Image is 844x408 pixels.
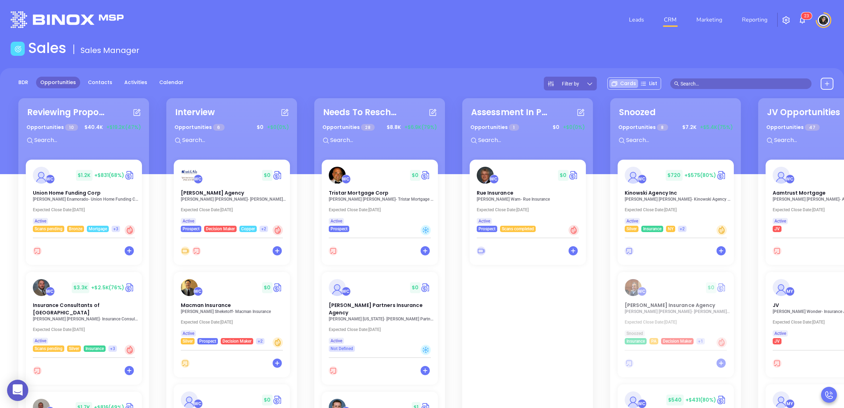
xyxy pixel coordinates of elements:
a: profileWalter Contreras$0Circle dollarMacman Insurance[PERSON_NAME] Sheketoff- Macman InsuranceEx... [174,272,290,344]
span: Active [183,217,194,225]
span: $ 7.2K [680,122,698,133]
span: +$5.4K (75%) [700,124,733,131]
span: Prospect [479,225,495,233]
div: JV Opportunities [767,106,840,119]
span: Scans pending [35,225,63,233]
div: Walter Contreras [341,175,351,184]
p: Frank Milo - Frank G. Milo Agency [181,197,287,202]
p: Opportunities [174,121,225,134]
span: Not Defined [331,345,353,353]
span: Decision Maker [222,337,251,345]
span: Silver [69,345,79,353]
a: profileWalter Contreras$0Circle dollar[PERSON_NAME] Insurance Agency[PERSON_NAME] [PERSON_NAME]- ... [618,272,734,344]
h1: Sales [28,40,66,57]
span: Scans completed [502,225,534,233]
div: Hot [569,225,579,235]
img: Quote [273,170,283,181]
span: Macman Insurance [181,302,231,309]
img: iconNotification [798,16,807,24]
div: Interview [175,106,215,119]
span: Copper [241,225,255,233]
p: Expected Close Date: [DATE] [625,320,731,325]
input: Search... [477,136,583,145]
span: Tristar Mortgage Corp [329,189,389,196]
a: profileWalter Contreras$0Circle dollar[PERSON_NAME] Agency[PERSON_NAME] [PERSON_NAME]- [PERSON_NA... [174,160,290,232]
span: Prospect [199,337,216,345]
span: +$6.9K (79%) [404,124,437,131]
div: Warm [273,337,283,348]
span: 10 [65,124,78,131]
img: Macman Insurance [181,279,198,296]
p: John Warn - Rue Insurance [477,197,583,202]
span: Kinowski Agency Inc [625,189,677,196]
div: Walter Contreras [194,175,203,184]
span: Meagher Insurance Agency [625,302,715,309]
p: Opportunities [618,121,668,134]
div: Hot [125,345,135,355]
span: $ 0 [262,282,272,293]
p: Expected Close Date: [DATE] [625,207,731,212]
a: profileWalter Contreras$3.3K+$2.5K(76%)Circle dollarInsurance Consultants of [GEOGRAPHIC_DATA][PE... [26,272,142,352]
div: Walter Contreras [637,287,647,296]
a: Opportunities [36,77,80,88]
input: Search... [34,136,139,145]
span: Active [331,217,342,225]
div: Walter Contreras [637,175,647,184]
span: +$0 (0%) [267,124,289,131]
input: Search... [625,136,731,145]
img: Quote [569,170,579,181]
span: PA [651,337,656,345]
span: +2 [258,337,263,345]
p: Opportunities [26,121,78,134]
span: +2 [680,225,685,233]
span: Active [626,217,638,225]
span: +1 [698,337,703,345]
div: Snoozed [619,106,656,119]
a: profileWalter Contreras$720+$575(80%)Circle dollarKinowski Agency Inc[PERSON_NAME] [PERSON_NAME]-... [618,160,734,232]
span: 47 [805,124,819,131]
img: Frank G. Milo Agency [181,167,198,184]
div: Walter Contreras [341,287,351,296]
span: +$431 (80%) [685,396,717,403]
span: Decision Maker [206,225,235,233]
span: Active [479,217,490,225]
p: Stacie Washington - Borrelli Partners Insurance Agency [329,317,435,321]
span: $ 0 [262,170,272,181]
a: profileWalter Contreras$0Circle dollarRue Insurance[PERSON_NAME] Warn- Rue InsuranceExpected Clos... [470,160,586,232]
span: 1 [509,124,519,131]
img: Kinowski Agency Inc [625,167,642,184]
span: 3 [807,13,809,18]
img: Quote [717,395,727,405]
p: Expected Close Date: [DATE] [33,327,139,332]
span: Scans pending [35,345,63,353]
img: Union Home Funding Corp [33,167,50,184]
div: Walter Contreras [194,287,203,296]
span: Silver [626,225,637,233]
span: Sales Manager [81,45,139,56]
p: Expected Close Date: [DATE] [329,327,435,332]
input: Search... [182,136,287,145]
span: $ 0 [551,122,561,133]
div: Walter Contreras [46,287,55,296]
span: JV [773,302,779,309]
p: Craig Wilson - Kinowski Agency Inc [625,197,731,202]
a: Activities [120,77,151,88]
a: profileWalter Contreras$0Circle dollar[PERSON_NAME] Partners Insurance Agency[PERSON_NAME] [US_ST... [322,272,438,352]
div: Walter Contreras [785,175,795,184]
span: Active [183,330,194,337]
p: Opportunities [470,121,519,134]
a: Quote [421,170,431,181]
span: Rue Insurance [477,189,513,196]
p: Expected Close Date: [DATE] [181,207,287,212]
span: $ 0 [262,395,272,406]
img: Tristar Mortgage Corp [329,167,346,184]
span: Borrelli Partners Insurance Agency [329,302,423,316]
span: Prospect [183,225,200,233]
span: Filter by [562,81,579,86]
span: +$831 (68%) [94,172,125,179]
span: $ 40.4K [83,122,105,133]
span: +3 [113,225,118,233]
span: +$19.2K (47%) [106,124,141,131]
img: Quote [273,395,283,405]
